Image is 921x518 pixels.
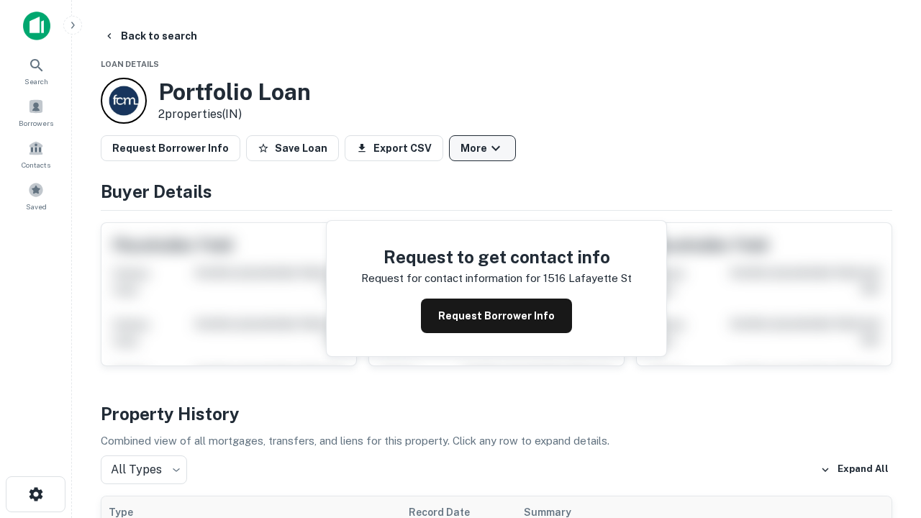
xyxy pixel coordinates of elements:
span: Borrowers [19,117,53,129]
h3: Portfolio Loan [158,78,311,106]
img: capitalize-icon.png [23,12,50,40]
button: Expand All [817,459,892,481]
button: Request Borrower Info [421,299,572,333]
span: Loan Details [101,60,159,68]
a: Saved [4,176,68,215]
button: Export CSV [345,135,443,161]
h4: Buyer Details [101,178,892,204]
div: All Types [101,455,187,484]
p: Request for contact information for [361,270,540,287]
span: Saved [26,201,47,212]
button: Back to search [98,23,203,49]
h4: Request to get contact info [361,244,632,270]
a: Borrowers [4,93,68,132]
iframe: Chat Widget [849,357,921,426]
p: Combined view of all mortgages, transfers, and liens for this property. Click any row to expand d... [101,432,892,450]
button: Save Loan [246,135,339,161]
a: Contacts [4,135,68,173]
button: More [449,135,516,161]
p: 1516 lafayette st [543,270,632,287]
span: Search [24,76,48,87]
h4: Property History [101,401,892,427]
button: Request Borrower Info [101,135,240,161]
span: Contacts [22,159,50,171]
p: 2 properties (IN) [158,106,311,123]
a: Search [4,51,68,90]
